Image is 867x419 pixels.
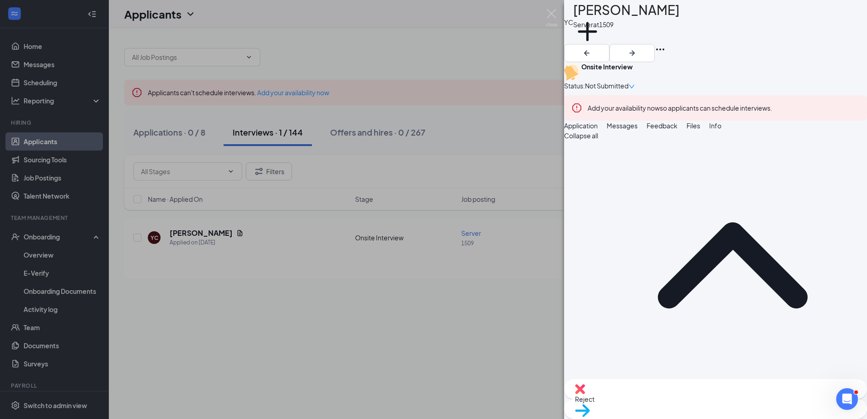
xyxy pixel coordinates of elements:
[627,48,638,58] svg: ArrowRight
[588,103,660,112] button: Add your availability now
[564,131,598,141] span: Collapse all
[655,44,666,55] svg: Ellipses
[564,122,598,130] span: Application
[836,388,858,410] iframe: Intercom live chat
[588,104,772,112] span: so applicants can schedule interviews.
[581,63,633,71] b: Onsite Interview
[571,102,582,113] svg: Error
[607,122,638,130] span: Messages
[564,81,585,91] div: Status :
[609,44,655,62] button: ArrowRight
[573,17,602,46] svg: Plus
[564,44,609,62] button: ArrowLeftNew
[628,83,635,90] span: down
[598,131,867,400] svg: ChevronUp
[573,17,602,56] button: PlusAdd a tag
[575,394,856,404] span: Reject
[581,48,592,58] svg: ArrowLeftNew
[564,17,573,27] div: YC
[585,81,628,91] span: Not Submitted
[709,122,721,130] span: Info
[573,20,680,29] div: Server at 1509
[687,122,700,130] span: Files
[647,122,677,130] span: Feedback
